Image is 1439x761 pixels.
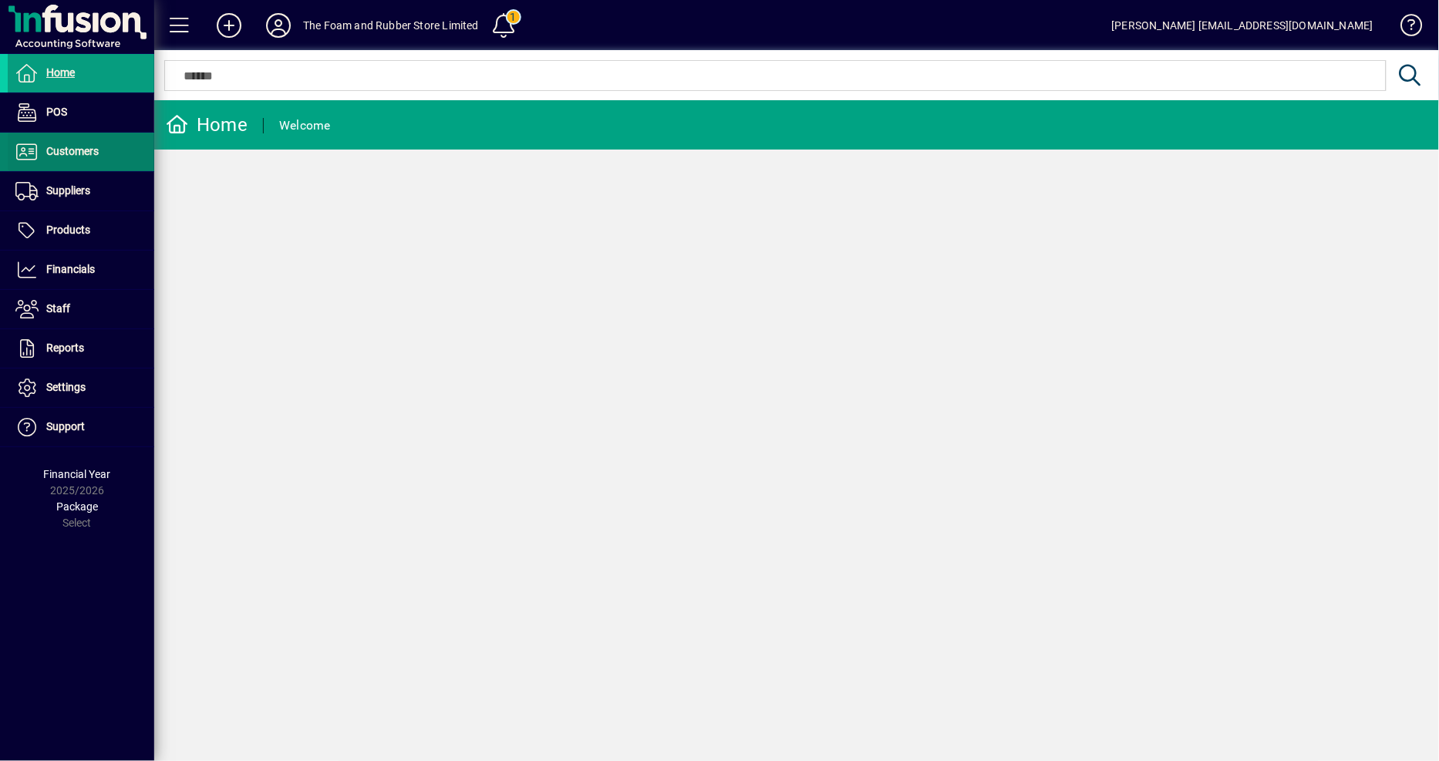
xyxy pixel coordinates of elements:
span: Financial Year [44,468,111,480]
span: Reports [46,342,84,354]
a: POS [8,93,154,132]
span: Suppliers [46,184,90,197]
a: Reports [8,329,154,368]
a: Staff [8,290,154,328]
span: Products [46,224,90,236]
span: Support [46,420,85,433]
span: Home [46,66,75,79]
a: Products [8,211,154,250]
button: Add [204,12,254,39]
span: Package [56,500,98,513]
div: [PERSON_NAME] [EMAIL_ADDRESS][DOMAIN_NAME] [1112,13,1373,38]
span: Customers [46,145,99,157]
span: POS [46,106,67,118]
a: Knowledge Base [1389,3,1420,53]
a: Settings [8,369,154,407]
a: Support [8,408,154,446]
a: Financials [8,251,154,289]
div: The Foam and Rubber Store Limited [303,13,479,38]
span: Financials [46,263,95,275]
div: Home [166,113,248,137]
a: Suppliers [8,172,154,210]
div: Welcome [279,113,331,138]
span: Staff [46,302,70,315]
button: Profile [254,12,303,39]
span: Settings [46,381,86,393]
a: Customers [8,133,154,171]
